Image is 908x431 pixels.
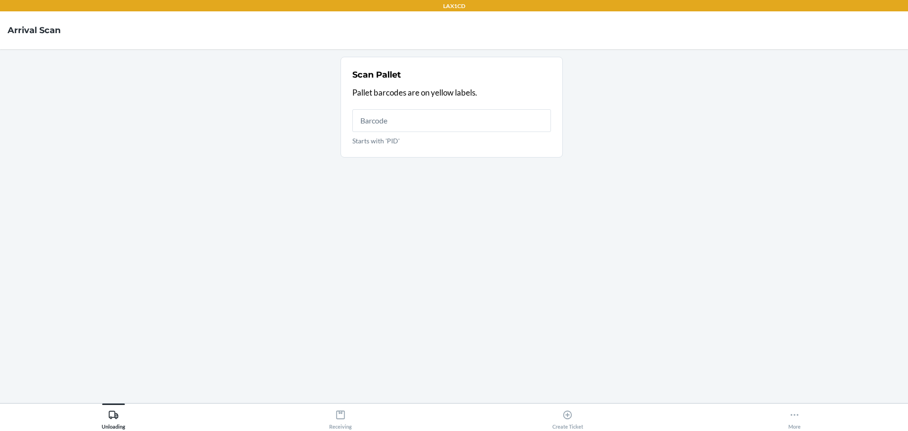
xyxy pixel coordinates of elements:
button: More [681,404,908,430]
p: Starts with 'PID' [352,136,551,146]
div: More [788,406,801,430]
div: Create Ticket [552,406,583,430]
div: Unloading [102,406,125,430]
h2: Scan Pallet [352,69,401,81]
h4: Arrival Scan [8,24,61,36]
button: Create Ticket [454,404,681,430]
button: Receiving [227,404,454,430]
input: Starts with 'PID' [352,109,551,132]
p: Pallet barcodes are on yellow labels. [352,87,551,99]
div: Receiving [329,406,352,430]
p: LAX1CD [443,2,465,10]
